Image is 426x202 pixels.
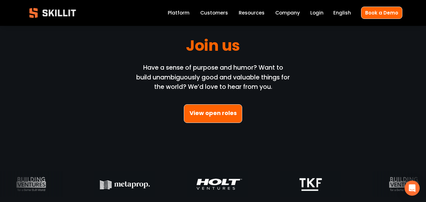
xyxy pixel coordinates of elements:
a: Login [310,9,324,17]
a: Platform [168,9,190,17]
strong: Join us [186,34,240,60]
p: Have a sense of purpose and humor? Want to build unambiguously good and valuable things for the w... [136,63,290,92]
a: View open roles [184,104,242,123]
img: Skillit [24,3,81,22]
div: Open Intercom Messenger [405,181,420,196]
a: Company [275,9,300,17]
a: folder dropdown [239,9,265,17]
span: English [333,9,351,16]
a: Customers [200,9,228,17]
a: Book a Demo [361,7,402,19]
span: Resources [239,9,265,16]
div: language picker [333,9,351,17]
